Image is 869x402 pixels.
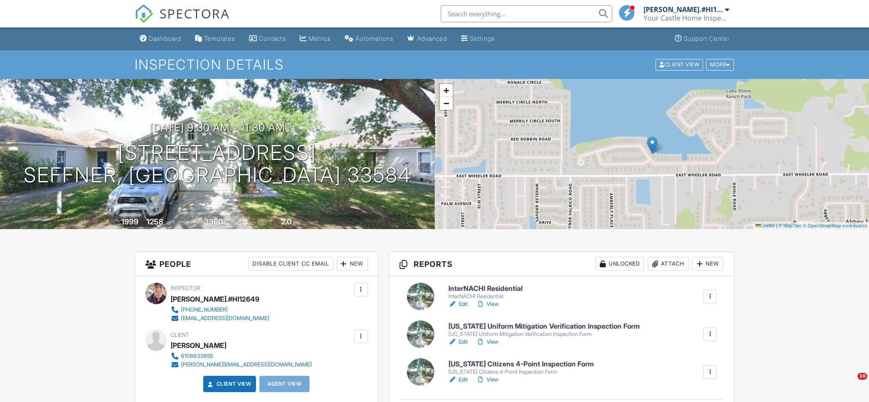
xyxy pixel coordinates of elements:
a: View [476,300,499,308]
div: Templates [204,35,235,42]
a: Automations (Basic) [341,31,397,47]
a: Support Center [671,31,733,47]
div: [PERSON_NAME][EMAIL_ADDRESS][DOMAIN_NAME] [181,361,312,368]
span: | [776,223,777,228]
a: Templates [192,31,239,47]
a: Dashboard [136,31,185,47]
h1: Inspection Details [135,57,735,72]
span: sq. ft. [165,219,177,226]
a: © MapTiler [779,223,802,228]
a: SPECTORA [135,12,230,30]
span: Client [171,332,189,338]
a: Edit [448,300,468,308]
input: Search everything... [441,5,612,22]
span: Lot Size [185,219,203,226]
div: [PHONE_NUMBER] [181,306,228,313]
span: − [443,98,449,109]
img: The Best Home Inspection Software - Spectora [135,4,153,23]
a: [EMAIL_ADDRESS][DOMAIN_NAME] [171,314,269,323]
div: 2.0 [281,217,292,226]
a: Edit [448,338,468,346]
div: New [337,257,368,271]
a: Client View [655,61,705,67]
a: Zoom out [440,97,453,110]
div: Settings [470,35,495,42]
div: New [692,257,724,271]
a: View [476,375,499,384]
div: Dashboard [149,35,181,42]
div: Metrics [309,35,331,42]
div: [PERSON_NAME] [171,339,226,352]
a: View [476,338,499,346]
h1: [STREET_ADDRESS] Seffner, [GEOGRAPHIC_DATA] 33584 [24,142,411,187]
span: + [443,85,449,96]
div: 6108833855 [181,353,213,360]
img: Marker [647,136,658,154]
h3: [DATE] 9:30 am - 11:30 am [150,122,285,133]
div: Attach [648,257,689,271]
span: SPECTORA [159,4,230,22]
a: [PHONE_NUMBER] [171,305,269,314]
div: Support Center [684,35,730,42]
a: © OpenStreetMap contributors [803,223,867,228]
span: sq.ft. [224,219,235,226]
div: Disable Client CC Email [249,257,333,271]
a: Client View [206,380,252,388]
div: [US_STATE] Citizens 4-Point Inspection Form [448,369,594,375]
div: Unlocked [595,257,644,271]
div: 3 [243,217,248,226]
a: Settings [457,31,498,47]
a: [US_STATE] Uniform Mitigation Verification Inspection Form [US_STATE] Uniform Mitigation Verifica... [448,323,640,338]
h3: People [135,252,378,276]
a: [US_STATE] Citizens 4-Point Inspection Form [US_STATE] Citizens 4-Point Inspection Form [448,360,594,375]
h3: Reports [389,252,734,276]
h6: [US_STATE] Uniform Mitigation Verification Inspection Form [448,323,640,330]
div: More [706,59,734,70]
div: 1999 [121,217,138,226]
span: 10 [857,373,867,380]
a: Contacts [246,31,289,47]
h6: [US_STATE] Citizens 4-Point Inspection Form [448,360,594,368]
a: Metrics [296,31,334,47]
div: InterNACHI Residential [448,293,523,300]
a: Edit [448,375,468,384]
div: [EMAIL_ADDRESS][DOMAIN_NAME] [181,315,269,322]
a: Zoom in [440,84,453,97]
div: 1258 [147,217,163,226]
span: bathrooms [293,219,317,226]
div: Your Castle Home Inspections Inc. [643,14,729,22]
div: 3960 [204,217,223,226]
div: [PERSON_NAME].#HI12649 [643,5,723,14]
div: [PERSON_NAME].#HI12649 [171,293,259,305]
div: Advanced [417,35,447,42]
a: Advanced [404,31,451,47]
div: Automations [355,35,394,42]
span: Inspector [171,285,200,291]
div: Contacts [259,35,286,42]
div: Client View [656,59,703,70]
a: InterNACHI Residential InterNACHI Residential [448,285,523,300]
iframe: Intercom live chat [840,373,860,393]
span: bedrooms [249,219,273,226]
h6: InterNACHI Residential [448,285,523,293]
a: Leaflet [755,223,775,228]
a: 6108833855 [171,352,312,360]
a: [PERSON_NAME][EMAIL_ADDRESS][DOMAIN_NAME] [171,360,312,369]
div: [US_STATE] Uniform Mitigation Verification Inspection Form [448,331,640,338]
span: Built [111,219,120,226]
